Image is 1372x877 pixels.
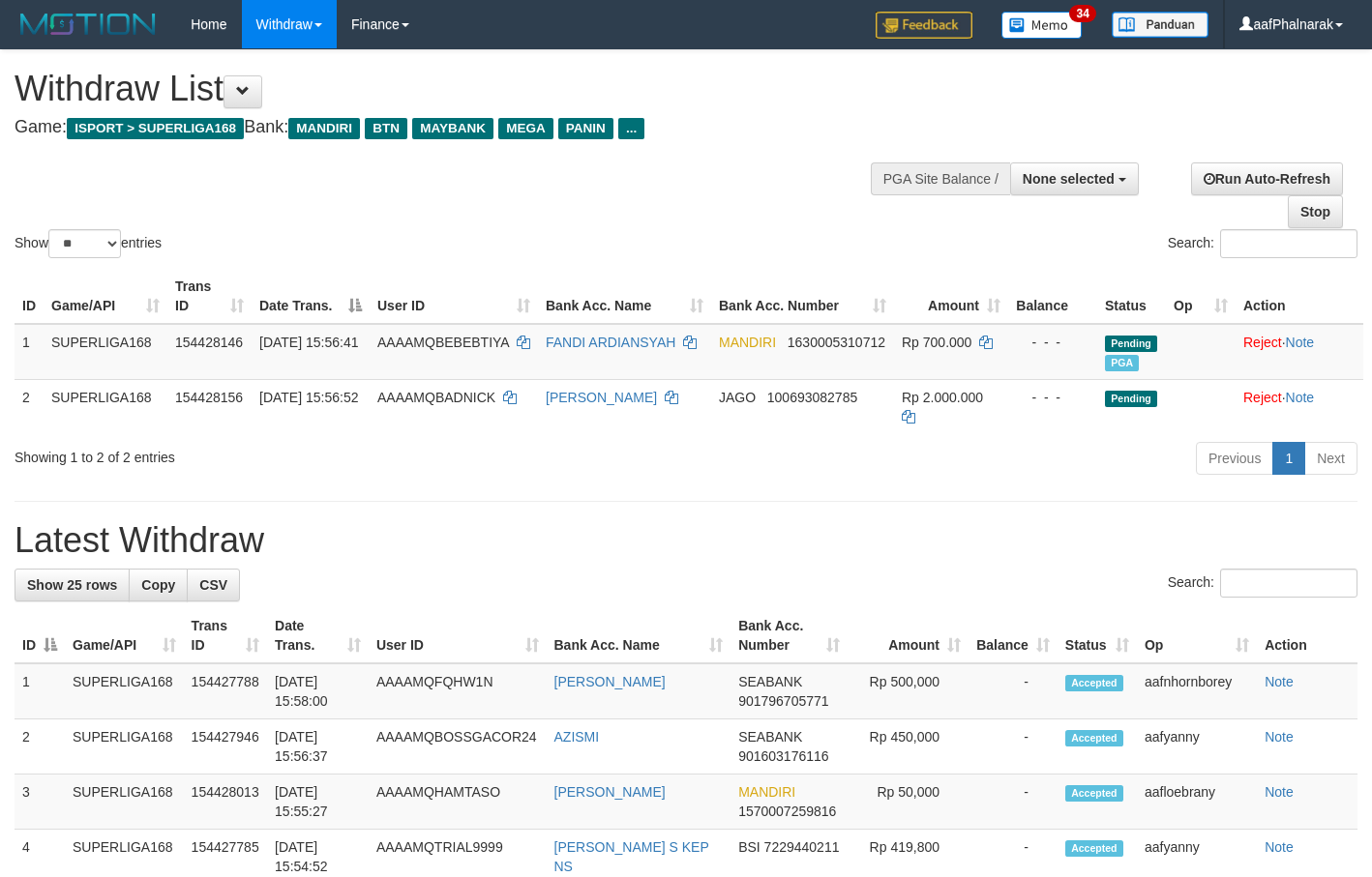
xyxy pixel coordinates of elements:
td: Rp 450,000 [848,719,969,775]
span: 34 [1069,5,1095,22]
h4: Game: Bank: [15,118,895,137]
h1: Latest Withdraw [15,521,1357,560]
img: MOTION_logo.png [15,10,162,39]
th: Bank Acc. Name: activate to sort column ascending [547,608,731,663]
th: Date Trans.: activate to sort column descending [252,269,370,324]
td: AAAAMQBOSSGACOR24 [369,719,547,775]
th: Balance [1008,269,1097,324]
label: Search: [1168,229,1357,258]
th: Status: activate to sort column ascending [1058,608,1137,663]
th: Op: activate to sort column ascending [1137,608,1257,663]
th: Amount: activate to sort column ascending [894,269,1008,324]
a: Reject [1243,390,1282,405]
td: [DATE] 15:58:00 [267,663,369,719]
span: Copy 901603176116 to clipboard [738,748,828,764]
span: 154428156 [175,390,243,405]
span: Copy [141,577,175,593]
th: ID: activate to sort column descending [15,608,65,663]
td: · [1236,379,1363,434]
th: Balance: activate to sort column ascending [969,608,1058,663]
div: Showing 1 to 2 of 2 entries [15,440,557,467]
td: 3 [15,775,65,830]
td: - [969,719,1058,775]
span: AAAAMQBEBEBTIYA [377,335,509,350]
td: aafloebrany [1137,775,1257,830]
span: Accepted [1065,840,1123,857]
a: AZISMI [554,729,600,745]
span: PANIN [558,118,613,139]
th: Trans ID: activate to sort column ascending [184,608,267,663]
span: Copy 100693082785 to clipboard [767,390,857,405]
th: User ID: activate to sort column ascending [370,269,538,324]
td: 154428013 [184,775,267,830]
span: Accepted [1065,730,1123,746]
td: Rp 50,000 [848,775,969,830]
a: Show 25 rows [15,569,130,601]
a: 1 [1272,442,1305,475]
td: - [969,775,1058,830]
input: Search: [1220,229,1357,258]
button: None selected [1010,162,1139,195]
span: [DATE] 15:56:52 [259,390,358,405]
td: SUPERLIGA168 [65,719,184,775]
th: Action [1236,269,1363,324]
span: SEABANK [738,729,802,745]
th: Amount: activate to sort column ascending [848,608,969,663]
td: SUPERLIGA168 [44,379,167,434]
span: 154428146 [175,335,243,350]
td: AAAAMQFQHW1N [369,663,547,719]
th: Action [1257,608,1357,663]
span: [DATE] 15:56:41 [259,335,358,350]
td: aafyanny [1137,719,1257,775]
td: SUPERLIGA168 [65,663,184,719]
td: aafnhornborey [1137,663,1257,719]
span: Copy 1570007259816 to clipboard [738,804,836,819]
span: MANDIRI [288,118,360,139]
td: · [1236,324,1363,380]
th: Bank Acc. Name: activate to sort column ascending [538,269,711,324]
th: Bank Acc. Number: activate to sort column ascending [731,608,848,663]
th: Status [1097,269,1166,324]
th: ID [15,269,44,324]
th: Game/API: activate to sort column ascending [65,608,184,663]
span: JAGO [719,390,756,405]
th: Bank Acc. Number: activate to sort column ascending [711,269,894,324]
td: - [969,663,1058,719]
a: Note [1286,390,1315,405]
span: MEGA [498,118,553,139]
td: 2 [15,379,44,434]
a: FANDI ARDIANSYAH [546,335,675,350]
img: panduan.png [1112,12,1208,38]
span: Accepted [1065,675,1123,691]
span: MANDIRI [719,335,776,350]
a: Previous [1196,442,1273,475]
td: 154427946 [184,719,267,775]
select: Showentries [48,229,121,258]
a: [PERSON_NAME] [554,784,666,800]
a: [PERSON_NAME] [554,674,666,689]
a: Note [1265,674,1294,689]
a: Next [1304,442,1357,475]
a: CSV [187,569,240,601]
span: Copy 901796705771 to clipboard [738,693,828,709]
td: Rp 500,000 [848,663,969,719]
span: BTN [365,118,407,139]
span: BSI [738,839,761,855]
div: - - - [1016,333,1089,352]
a: Note [1265,729,1294,745]
a: Note [1286,335,1315,350]
td: 154427788 [184,663,267,719]
span: Pending [1105,336,1157,352]
span: ISPORT > SUPERLIGA168 [67,118,244,139]
th: Game/API: activate to sort column ascending [44,269,167,324]
span: AAAAMQBADNICK [377,390,495,405]
span: None selected [1023,171,1115,187]
a: Stop [1288,195,1343,228]
td: SUPERLIGA168 [65,775,184,830]
td: [DATE] 15:55:27 [267,775,369,830]
th: User ID: activate to sort column ascending [369,608,547,663]
a: Note [1265,839,1294,855]
th: Trans ID: activate to sort column ascending [167,269,252,324]
span: Pending [1105,391,1157,407]
label: Search: [1168,569,1357,598]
